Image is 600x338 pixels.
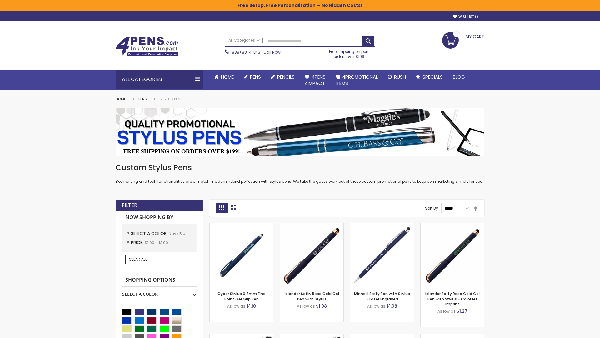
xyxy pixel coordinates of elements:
a: Minnelli Softy Pen with Stylus - Laser Engraved-Navy Blue [350,223,414,228]
span: $1.08 [316,303,327,309]
img: Stylus Pens [116,108,484,156]
a: Pencils [266,70,300,84]
strong: Filter [122,202,137,209]
div: Select A Color [122,287,197,297]
strong: Shopping Options [122,274,197,287]
span: Navy Blue [169,231,187,236]
span: $1.00 - $1.99 [145,240,168,245]
span: $1.27 [457,308,467,314]
a: Cyber Stylus 0.7mm Fine Point Gel Grip Pen-Navy Blue [210,223,273,228]
a: Rush [383,70,411,84]
a: Wishlist [453,14,478,19]
img: 4Pens Custom Pens and Promotional Products [116,37,178,57]
span: Blog [453,74,465,80]
span: Home [221,74,234,80]
a: Home [116,96,126,102]
a: Clear All [125,255,150,264]
a: 4Pens4impact [300,70,331,90]
span: - Call Now! [230,49,281,55]
span: Rush [394,74,406,80]
a: Pens [138,96,147,102]
span: 4PROMOTIONAL ITEMS [336,74,378,86]
img: Islander Softy Rose Gold Gel Pen with Stylus - ColorJet Imprint-Navy Blue [421,223,484,287]
span: 4Pens 4impact [305,74,326,86]
strong: Now Shopping by [122,211,197,224]
a: Cyber Stylus 0.7mm Fine Point Gel Grip Pen [217,291,266,301]
span: All Categories [228,38,260,43]
span: As low as [227,304,245,309]
div: All Categories [116,70,203,89]
span: As low as [297,304,315,309]
a: (888) 88-4PENS [230,49,260,55]
div: Both writing and tech functionalities are a match made in hybrid perfection with stylus pens. We ... [116,163,484,184]
h1: Custom Stylus Pens [116,163,484,173]
img: Islander Softy Rose Gold Gel Pen with Stylus-Navy Blue [280,223,343,287]
a: Minnelli Softy Pen with Stylus - Laser Engraved [354,291,410,301]
a: Islander Softy Rose Gold Gel Pen with Stylus - ColorJet Imprint-Navy Blue [421,223,484,228]
a: Home [209,70,239,84]
span: $1.10 [246,303,256,309]
a: Islander Softy Rose Gold Gel Pen with Stylus-Navy Blue [280,223,343,228]
span: Clear All [129,257,147,262]
span: Specials [422,74,443,80]
strong: Grid [216,203,227,213]
span: Price [131,239,145,246]
span: Pencils [277,74,295,80]
a: Islander Softy Rose Gold Gel Pen with Stylus [285,291,339,301]
strong: Stylus Pens [160,96,183,102]
span: $1.08 [386,303,397,309]
a: Specials [411,70,448,84]
div: Free shipping on pen orders over $199 [323,47,375,59]
span: As low as [437,309,456,314]
span: Select A Color [131,230,169,237]
a: Pens [239,70,266,84]
a: 4PROMOTIONALITEMS [331,70,383,90]
a: All Categories [225,35,263,46]
label: Sort By [425,206,438,211]
img: Minnelli Softy Pen with Stylus - Laser Engraved-Navy Blue [350,223,414,287]
span: As low as [367,304,385,309]
img: Cyber Stylus 0.7mm Fine Point Gel Grip Pen-Navy Blue [210,223,273,287]
a: Blog [448,70,470,84]
span: Pens [250,74,261,80]
a: Islander Softy Rose Gold Gel Pen with Stylus - ColorJet Imprint [425,291,480,306]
